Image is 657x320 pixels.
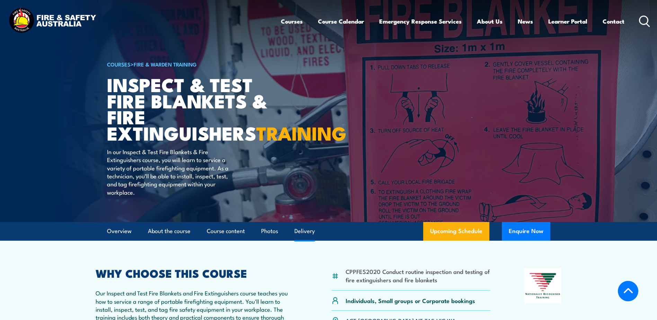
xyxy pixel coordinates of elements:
[281,12,303,30] a: Courses
[603,12,624,30] a: Contact
[502,222,550,241] button: Enquire Now
[548,12,587,30] a: Learner Portal
[261,222,278,240] a: Photos
[107,76,278,141] h1: Inspect & Test Fire Blankets & Fire Extinguishers
[107,148,233,196] p: In our Inspect & Test Fire Blankets & Fire Extinguishers course, you will learn to service a vari...
[107,222,132,240] a: Overview
[346,267,491,284] li: CPPFES2020 Conduct routine inspection and testing of fire extinguishers and fire blankets
[518,12,533,30] a: News
[256,118,346,147] strong: TRAINING
[294,222,315,240] a: Delivery
[379,12,462,30] a: Emergency Response Services
[148,222,190,240] a: About the course
[107,60,131,68] a: COURSES
[524,268,562,303] img: Nationally Recognised Training logo.
[107,60,278,68] h6: >
[207,222,245,240] a: Course content
[134,60,197,68] a: Fire & Warden Training
[423,222,489,241] a: Upcoming Schedule
[96,268,298,278] h2: WHY CHOOSE THIS COURSE
[318,12,364,30] a: Course Calendar
[346,296,475,304] p: Individuals, Small groups or Corporate bookings
[477,12,503,30] a: About Us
